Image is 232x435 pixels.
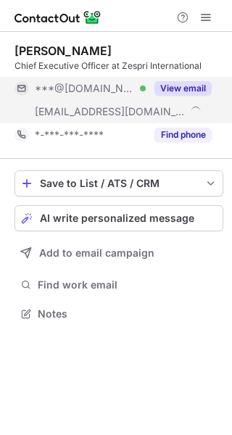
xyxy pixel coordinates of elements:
button: Add to email campaign [14,240,223,266]
button: Notes [14,304,223,324]
button: Find work email [14,275,223,295]
span: ***@[DOMAIN_NAME] [35,82,135,95]
span: Notes [38,307,217,320]
img: ContactOut v5.3.10 [14,9,101,26]
span: Add to email campaign [39,247,154,259]
button: save-profile-one-click [14,170,223,196]
button: Reveal Button [154,128,212,142]
div: Save to List / ATS / CRM [40,178,198,189]
span: AI write personalized message [40,212,194,224]
span: Find work email [38,278,217,291]
button: Reveal Button [154,81,212,96]
div: [PERSON_NAME] [14,43,112,58]
div: Chief Executive Officer at Zespri International [14,59,223,72]
button: AI write personalized message [14,205,223,231]
span: [EMAIL_ADDRESS][DOMAIN_NAME] [35,105,186,118]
